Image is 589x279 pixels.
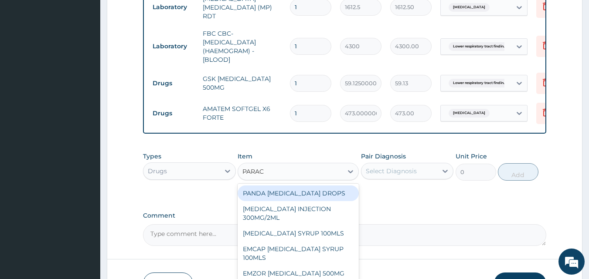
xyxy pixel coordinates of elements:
[148,75,198,91] td: Drugs
[16,44,35,65] img: d_794563401_company_1708531726252_794563401
[238,241,359,266] div: EMCAP [MEDICAL_DATA] SYRUP 100MLS
[366,167,417,175] div: Select Diagnosis
[449,42,511,51] span: Lower respiratory tract findin...
[143,4,164,25] div: Minimize live chat window
[456,152,487,161] label: Unit Price
[361,152,406,161] label: Pair Diagnosis
[238,201,359,225] div: [MEDICAL_DATA] INJECTION 300MG/2ML
[498,163,538,181] button: Add
[148,38,198,54] td: Laboratory
[238,152,252,161] label: Item
[449,3,490,12] span: [MEDICAL_DATA]
[238,225,359,241] div: [MEDICAL_DATA] SYRUP 100MLS
[143,153,161,160] label: Types
[45,49,146,60] div: Chat with us now
[148,105,198,121] td: Drugs
[198,25,286,68] td: FBC CBC-[MEDICAL_DATA] (HAEMOGRAM) - [BLOOD]
[198,70,286,96] td: GSK [MEDICAL_DATA] 500MG
[148,167,167,175] div: Drugs
[198,100,286,126] td: AMATEM SOFTGEL X6 FORTE
[449,109,490,118] span: [MEDICAL_DATA]
[51,84,120,172] span: We're online!
[449,79,511,87] span: Lower respiratory tract findin...
[238,185,359,201] div: PANDA [MEDICAL_DATA] DROPS
[4,186,166,217] textarea: Type your message and hit 'Enter'
[143,212,547,219] label: Comment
